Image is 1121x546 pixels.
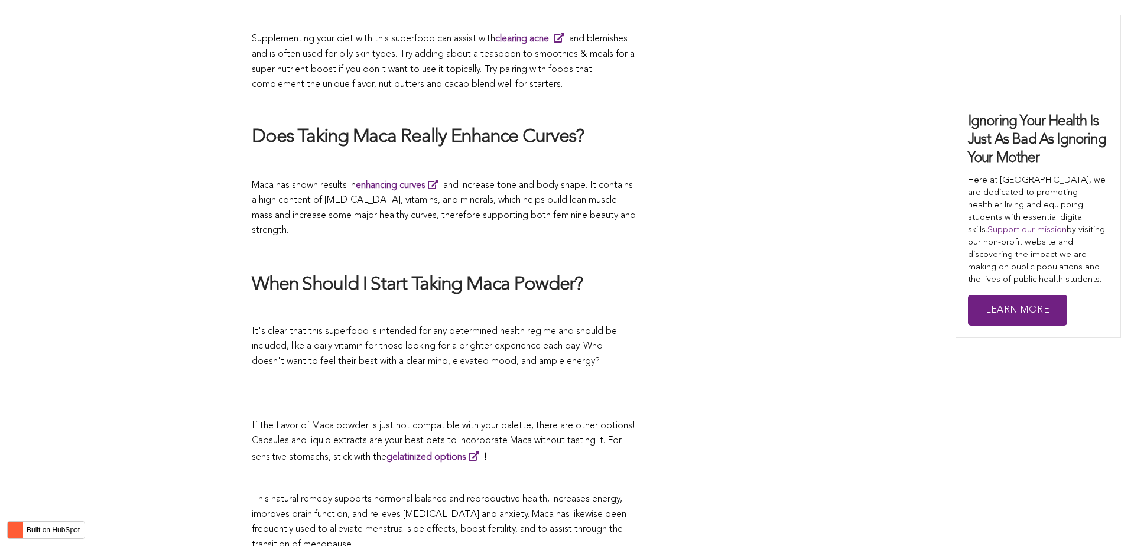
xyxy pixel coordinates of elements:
a: Learn More [968,295,1067,326]
span: Supplementing your diet with this superfood can assist with and blemishes and is often used for o... [252,34,635,89]
h2: Does Taking Maca Really Enhance Curves? [252,125,636,150]
span: It's clear that this superfood is intended for any determined health regime and should be include... [252,327,617,366]
strong: enhancing curves [356,181,425,190]
h2: When Should I Start Taking Maca Powder? [252,273,636,298]
a: gelatinized options [386,453,484,462]
span: If the flavor of Maca powder is just not compatible with your palette, there are other options! C... [252,421,635,462]
iframe: Chat Widget [1062,489,1121,546]
strong: ! [386,453,487,462]
span: Maca has shown results in and increase tone and body shape. It contains a high content of [MEDICA... [252,181,636,236]
img: HubSpot sprocket logo [8,523,22,537]
a: enhancing curves [356,181,443,190]
button: Built on HubSpot [7,521,85,539]
label: Built on HubSpot [22,522,85,538]
a: clearing acne [495,34,569,44]
strong: clearing acne [495,34,549,44]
